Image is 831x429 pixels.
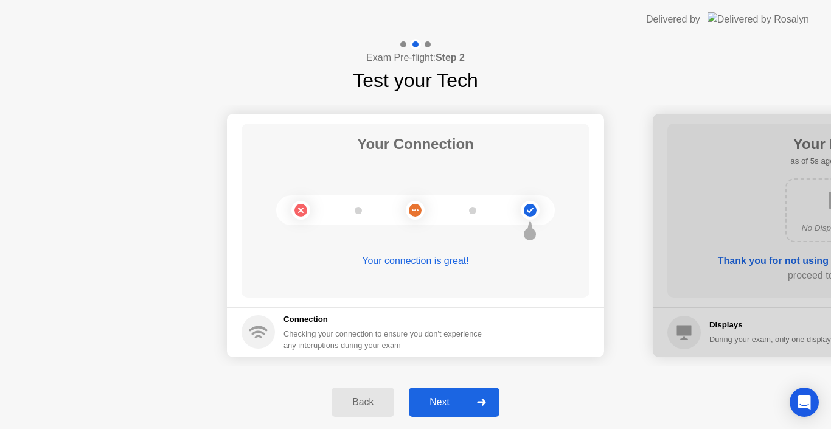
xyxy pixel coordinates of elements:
[242,254,589,268] div: Your connection is great!
[283,313,489,326] h5: Connection
[335,397,391,408] div: Back
[332,388,394,417] button: Back
[353,66,478,95] h1: Test your Tech
[412,397,467,408] div: Next
[409,388,499,417] button: Next
[436,52,465,63] b: Step 2
[646,12,700,27] div: Delivered by
[366,51,465,65] h4: Exam Pre-flight:
[357,133,474,155] h1: Your Connection
[708,12,809,26] img: Delivered by Rosalyn
[283,328,489,351] div: Checking your connection to ensure you don’t experience any interuptions during your exam
[790,388,819,417] div: Open Intercom Messenger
